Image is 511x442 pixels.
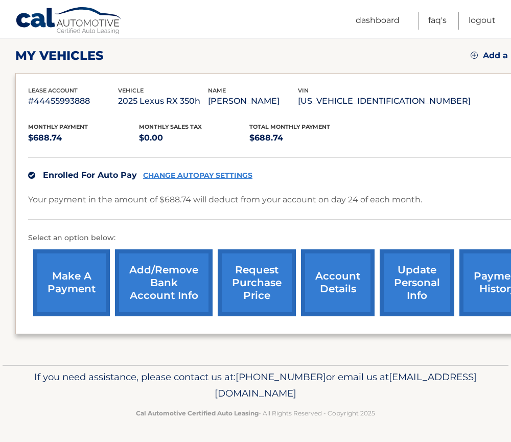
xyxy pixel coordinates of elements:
[115,249,213,316] a: Add/Remove bank account info
[28,94,118,108] p: #44455993888
[18,369,493,402] p: If you need assistance, please contact us at: or email us at
[143,171,252,180] a: CHANGE AUTOPAY SETTINGS
[380,249,454,316] a: update personal info
[33,249,110,316] a: make a payment
[43,170,137,180] span: Enrolled For Auto Pay
[218,249,296,316] a: request purchase price
[28,87,78,94] span: lease account
[28,123,88,130] span: Monthly Payment
[136,409,259,417] strong: Cal Automotive Certified Auto Leasing
[356,12,400,30] a: Dashboard
[118,94,208,108] p: 2025 Lexus RX 350h
[298,94,471,108] p: [US_VEHICLE_IDENTIFICATION_NUMBER]
[428,12,447,30] a: FAQ's
[15,48,104,63] h2: my vehicles
[471,52,478,59] img: add.svg
[28,193,422,207] p: Your payment in the amount of $688.74 will deduct from your account on day 24 of each month.
[118,87,144,94] span: vehicle
[236,371,326,383] span: [PHONE_NUMBER]
[249,123,330,130] span: Total Monthly Payment
[139,131,250,145] p: $0.00
[298,87,309,94] span: vin
[208,94,298,108] p: [PERSON_NAME]
[18,408,493,418] p: - All Rights Reserved - Copyright 2025
[301,249,375,316] a: account details
[208,87,226,94] span: name
[28,131,139,145] p: $688.74
[28,172,35,179] img: check.svg
[249,131,360,145] p: $688.74
[139,123,202,130] span: Monthly sales Tax
[469,12,496,30] a: Logout
[15,7,123,36] a: Cal Automotive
